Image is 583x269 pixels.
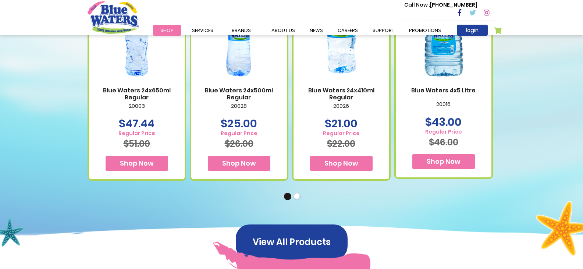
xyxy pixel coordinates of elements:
[429,136,458,148] span: $46.00
[96,103,177,118] p: 20003
[403,101,484,117] p: 20016
[118,130,155,137] span: Regular Price
[120,159,154,168] span: Shop Now
[199,87,280,101] a: Blue Waters 24x500ml Regular
[221,130,257,137] span: Regular Price
[96,87,177,101] a: Blue Waters 24x650ml Regular
[402,25,448,36] a: Promotions
[425,129,462,135] span: Regular Price
[294,193,301,200] button: 2 of 2
[124,138,150,150] span: $51.00
[365,25,402,36] a: support
[284,193,291,200] button: 1 of 2
[404,1,430,8] span: Call Now :
[264,25,302,36] a: about us
[236,237,348,246] a: View All Products
[208,156,270,171] button: Shop Now
[88,1,139,33] a: store logo
[222,159,256,168] span: Shop Now
[232,27,251,34] span: Brands
[221,116,257,131] span: $25.00
[301,103,382,118] p: 20026
[302,25,330,36] a: News
[323,130,360,137] span: Regular Price
[301,87,382,101] a: Blue Waters 24x410ml Regular
[225,138,253,150] span: $26.00
[324,159,358,168] span: Shop Now
[106,156,168,171] button: Shop Now
[412,154,475,169] button: Shop Now
[325,116,358,131] span: $21.00
[425,114,462,130] span: $43.00
[457,25,488,36] a: login
[199,103,280,118] p: 20028
[403,87,484,94] a: Blue Waters 4x5 Litre
[236,224,348,260] button: View All Products
[427,157,461,166] span: Shop Now
[327,138,355,150] span: $22.00
[119,116,154,131] span: $47.44
[310,156,373,171] button: Shop Now
[160,27,174,34] span: Shop
[404,1,477,9] p: [PHONE_NUMBER]
[192,27,213,34] span: Services
[330,25,365,36] a: careers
